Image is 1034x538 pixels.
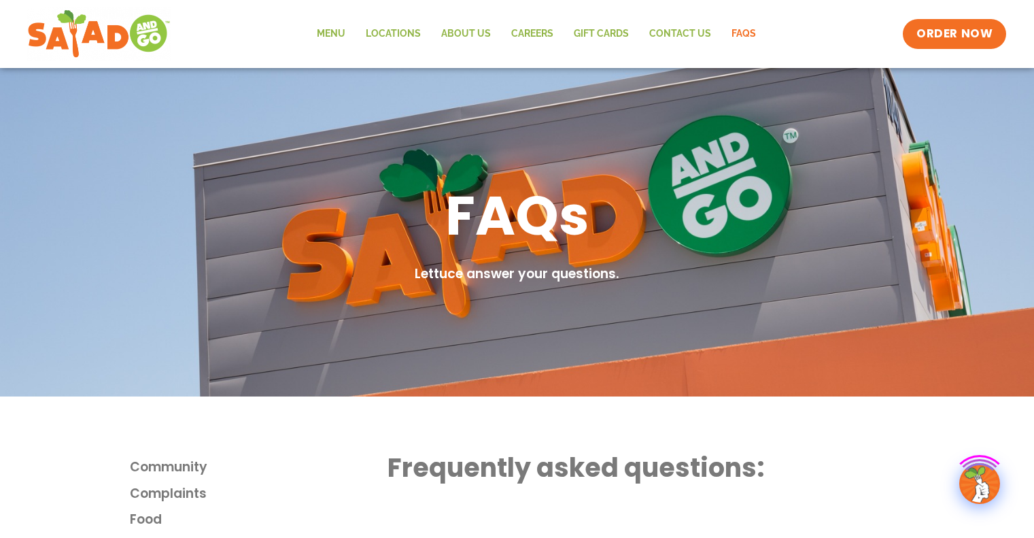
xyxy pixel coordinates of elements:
a: Food [130,510,388,530]
img: new-SAG-logo-768×292 [27,7,171,61]
span: ORDER NOW [916,26,993,42]
h2: Lettuce answer your questions. [415,265,619,284]
h2: Frequently asked questions: [387,451,904,484]
a: GIFT CARDS [564,18,639,50]
a: FAQs [721,18,766,50]
a: Contact Us [639,18,721,50]
a: Menu [307,18,356,50]
a: Locations [356,18,431,50]
nav: Menu [307,18,766,50]
span: Food [130,510,162,530]
a: Careers [501,18,564,50]
a: About Us [431,18,501,50]
span: Community [130,458,207,477]
h1: FAQs [445,180,589,251]
a: ORDER NOW [903,19,1006,49]
a: Complaints [130,484,388,504]
a: Community [130,458,388,477]
span: Complaints [130,484,207,504]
